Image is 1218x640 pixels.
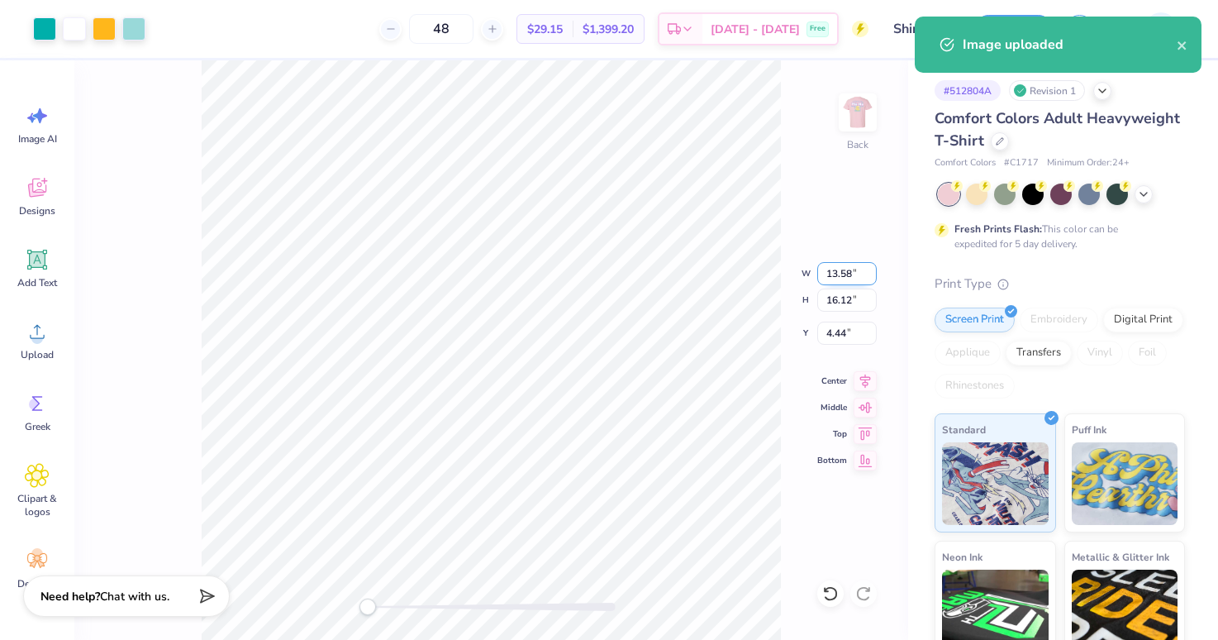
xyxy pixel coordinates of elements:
[817,375,847,388] span: Center
[942,421,986,438] span: Standard
[1020,308,1098,332] div: Embroidery
[935,156,996,170] span: Comfort Colors
[935,80,1001,101] div: # 512804A
[100,589,169,604] span: Chat with us.
[935,374,1015,399] div: Rhinestones
[1103,308,1183,332] div: Digital Print
[935,108,1180,150] span: Comfort Colors Adult Heavyweight T-Shirt
[935,341,1001,365] div: Applique
[21,348,54,361] span: Upload
[1009,80,1085,101] div: Revision 1
[935,275,1185,294] div: Print Type
[1072,548,1169,566] span: Metallic & Glitter Ink
[17,276,57,289] span: Add Text
[963,35,1177,55] div: Image uploaded
[19,204,55,217] span: Designs
[1004,156,1039,170] span: # C1717
[810,23,825,35] span: Free
[954,222,1158,251] div: This color can be expedited for 5 day delivery.
[18,132,57,146] span: Image AI
[841,96,874,129] img: Back
[527,21,563,38] span: $29.15
[40,589,100,604] strong: Need help?
[954,222,1042,236] strong: Fresh Prints Flash:
[583,21,634,38] span: $1,399.20
[25,420,50,433] span: Greek
[817,454,847,467] span: Bottom
[1144,12,1178,45] img: Via Villanueva
[935,308,1015,332] div: Screen Print
[817,427,847,441] span: Top
[1128,341,1167,365] div: Foil
[1115,12,1185,45] a: VV
[1072,421,1106,438] span: Puff Ink
[942,548,982,566] span: Neon Ink
[711,21,800,38] span: [DATE] - [DATE]
[409,14,473,44] input: – –
[942,442,1049,525] img: Standard
[1006,341,1072,365] div: Transfers
[1047,156,1130,170] span: Minimum Order: 24 +
[847,137,868,152] div: Back
[1077,341,1123,365] div: Vinyl
[17,577,57,590] span: Decorate
[10,492,64,518] span: Clipart & logos
[1177,35,1188,55] button: close
[359,599,376,615] div: Accessibility label
[881,12,962,45] input: Untitled Design
[817,401,847,414] span: Middle
[1072,442,1178,525] img: Puff Ink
